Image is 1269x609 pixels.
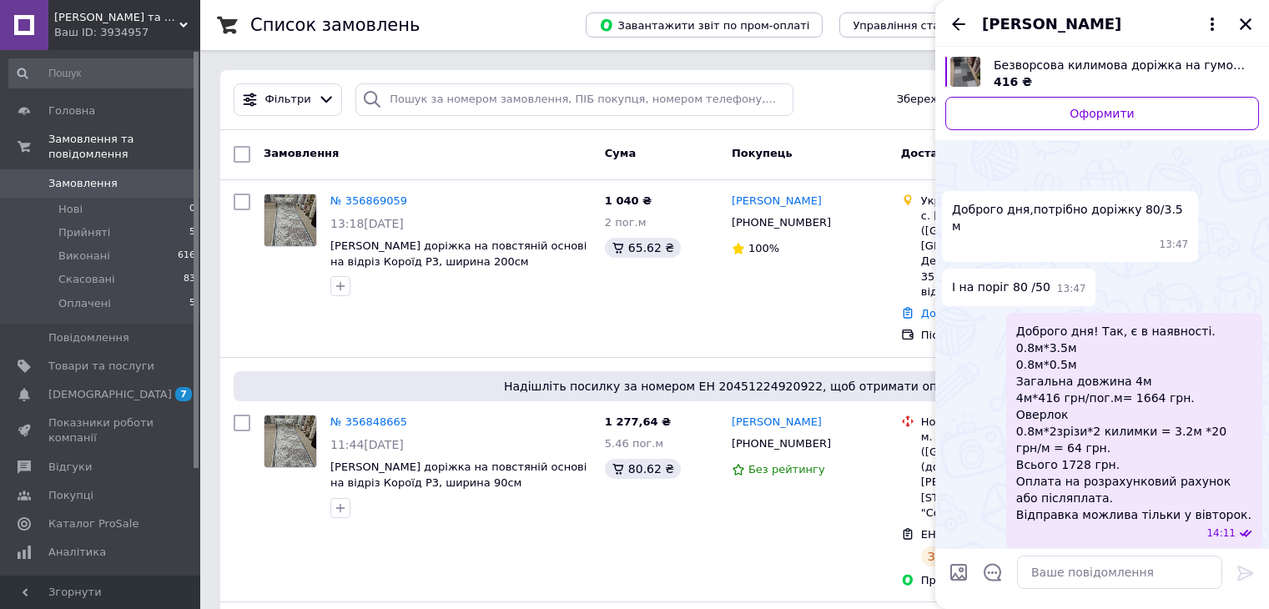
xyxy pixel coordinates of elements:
[178,249,195,264] span: 616
[921,528,1040,541] span: ЕН: 20451224920922
[921,194,1090,209] div: Укрпошта
[732,194,822,209] a: [PERSON_NAME]
[1236,14,1256,34] button: Закрити
[48,103,95,118] span: Головна
[599,18,809,33] span: Завантажити звіт по пром-оплаті
[1160,238,1189,252] span: 13:47 10.08.2025
[853,19,980,32] span: Управління статусами
[48,330,129,345] span: Повідомлення
[605,415,671,428] span: 1 277,64 ₴
[982,13,1222,35] button: [PERSON_NAME]
[1206,526,1236,541] span: 14:11 10.08.2025
[184,272,195,287] span: 83
[732,415,822,430] a: [PERSON_NAME]
[58,225,110,240] span: Прийняті
[921,328,1090,343] div: Післяплата
[605,147,636,159] span: Cума
[48,488,93,503] span: Покупці
[748,463,825,476] span: Без рейтингу
[330,461,587,489] a: [PERSON_NAME] доріжка на повстяній основі на відріз Короїд Р3, ширина 90см
[732,147,793,159] span: Покупець
[48,415,154,445] span: Показники роботи компанії
[48,460,92,475] span: Відгуки
[1057,282,1086,296] span: 13:47 10.08.2025
[921,430,1090,521] div: м. [GEOGRAPHIC_DATA] ([GEOGRAPHIC_DATA].), №190 (до 30 кг на одне місце): вул. [PERSON_NAME][STRE...
[605,194,652,207] span: 1 040 ₴
[330,217,404,230] span: 13:18[DATE]
[264,194,317,247] a: Фото товару
[982,561,1004,583] button: Відкрити шаблони відповідей
[950,57,980,87] img: 6301013480_w640_h640_bezvorsova-kovrovaya-dorozhka.jpg
[48,516,138,531] span: Каталог ProSale
[605,437,663,450] span: 5.46 пог.м
[189,296,195,311] span: 5
[265,92,311,108] span: Фільтри
[48,132,200,162] span: Замовлення та повідомлення
[264,194,316,246] img: Фото товару
[175,387,192,401] span: 7
[250,15,420,35] h1: Список замовлень
[728,212,834,234] div: [PHONE_NUMBER]
[605,216,647,229] span: 2 пог.м
[48,387,172,402] span: [DEMOGRAPHIC_DATA]
[921,209,1090,299] div: с. [GEOGRAPHIC_DATA] ([GEOGRAPHIC_DATA], [GEOGRAPHIC_DATA]. Демидівська сільрада), 35511, [GEOGRA...
[48,573,154,603] span: Управління сайтом
[330,239,587,268] a: [PERSON_NAME] доріжка на повстяній основі на відріз Короїд Р3, ширина 200см
[48,359,154,374] span: Товари та послуги
[54,10,179,25] span: Килими та текстиль
[58,272,115,287] span: Скасовані
[264,415,317,468] a: Фото товару
[240,378,1229,395] span: Надішліть посилку за номером ЕН 20451224920922, щоб отримати оплату
[586,13,823,38] button: Завантажити звіт по пром-оплаті
[748,242,779,254] span: 100%
[189,202,195,217] span: 0
[949,14,969,34] button: Назад
[58,249,110,264] span: Виконані
[1016,323,1252,523] span: Доброго дня! Так, є в наявності. 0.8м*3.5м 0.8м*0.5м Загальна довжина 4м 4м*416 грн/пог.м= 1664 г...
[58,296,111,311] span: Оплачені
[921,546,1015,566] div: Заплановано
[839,13,994,38] button: Управління статусами
[605,459,681,479] div: 80.62 ₴
[945,97,1259,130] a: Оформити
[945,57,1259,90] a: Переглянути товар
[994,57,1246,73] span: Безворсова килимова доріжка на гумовій основі Flex 19682-80 (графітовий колір) на відріз, ширина ...
[897,92,1010,108] span: Збережені фільтри:
[994,75,1032,88] span: 416 ₴
[264,415,316,467] img: Фото товару
[48,176,118,191] span: Замовлення
[901,147,1025,159] span: Доставка та оплата
[952,279,1050,296] span: І на поріг 80 /50
[330,438,404,451] span: 11:44[DATE]
[330,194,407,207] a: № 356869059
[355,83,793,116] input: Пошук за номером замовлення, ПІБ покупця, номером телефону, Email, номером накладної
[58,202,83,217] span: Нові
[605,238,681,258] div: 65.62 ₴
[330,415,407,428] a: № 356848665
[189,225,195,240] span: 5
[921,307,982,320] a: Додати ЕН
[264,147,339,159] span: Замовлення
[982,13,1121,35] span: [PERSON_NAME]
[952,201,1188,234] span: Доброго дня,потрібно доріжку 80/3.5 м
[8,58,197,88] input: Пошук
[48,545,106,560] span: Аналітика
[921,415,1090,430] div: Нова Пошта
[921,573,1090,588] div: Пром-оплата
[54,25,200,40] div: Ваш ID: 3934957
[728,433,834,455] div: [PHONE_NUMBER]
